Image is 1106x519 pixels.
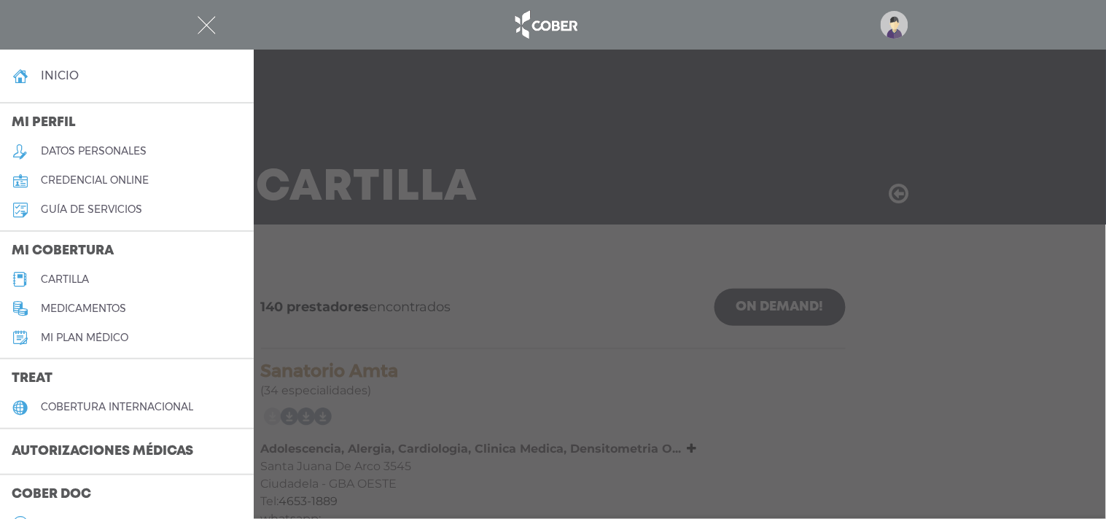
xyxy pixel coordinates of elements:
[41,145,147,157] h5: datos personales
[41,174,149,187] h5: credencial online
[41,303,126,315] h5: medicamentos
[41,273,89,286] h5: cartilla
[41,69,79,82] h4: inicio
[881,11,908,39] img: profile-placeholder.svg
[41,332,128,344] h5: Mi plan médico
[41,401,193,413] h5: cobertura internacional
[198,16,216,34] img: Cober_menu-close-white.svg
[41,203,142,216] h5: guía de servicios
[507,7,584,42] img: logo_cober_home-white.png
